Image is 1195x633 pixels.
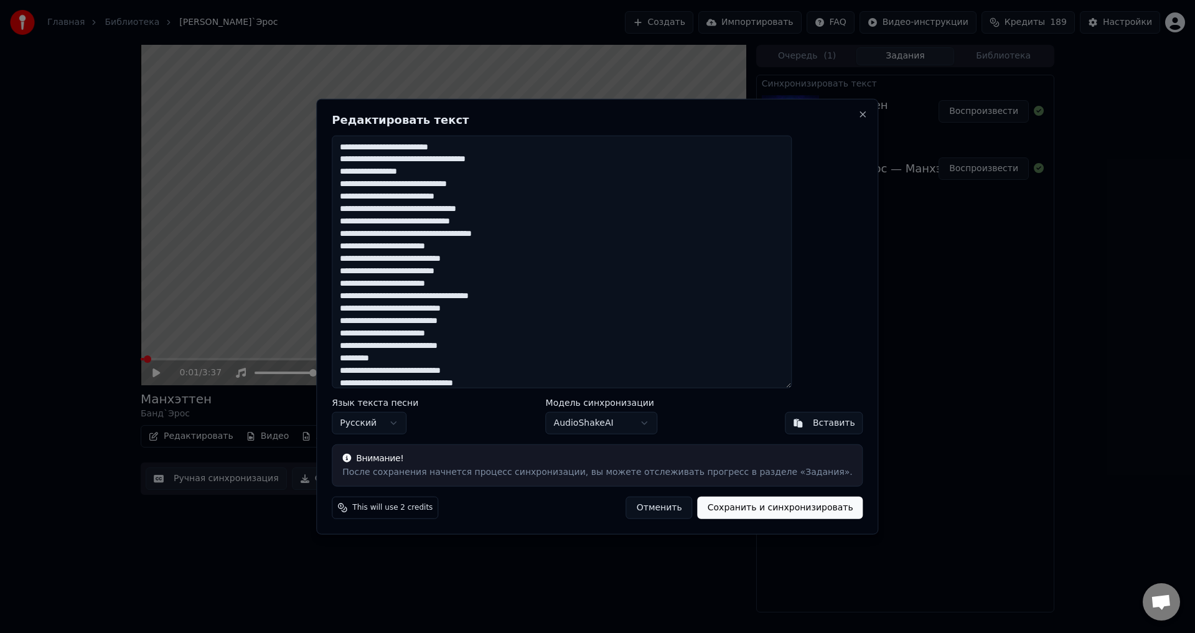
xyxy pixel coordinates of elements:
button: Вставить [785,412,863,434]
label: Модель синхронизации [546,398,658,407]
button: Сохранить и синхронизировать [698,497,863,519]
div: Вставить [813,417,855,429]
label: Язык текста песни [332,398,418,407]
div: После сохранения начнется процесс синхронизации, вы можете отслеживать прогресс в разделе «Задания». [342,466,852,479]
button: Отменить [626,497,693,519]
div: Внимание! [342,452,852,465]
h2: Редактировать текст [332,114,863,125]
span: This will use 2 credits [352,503,433,513]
